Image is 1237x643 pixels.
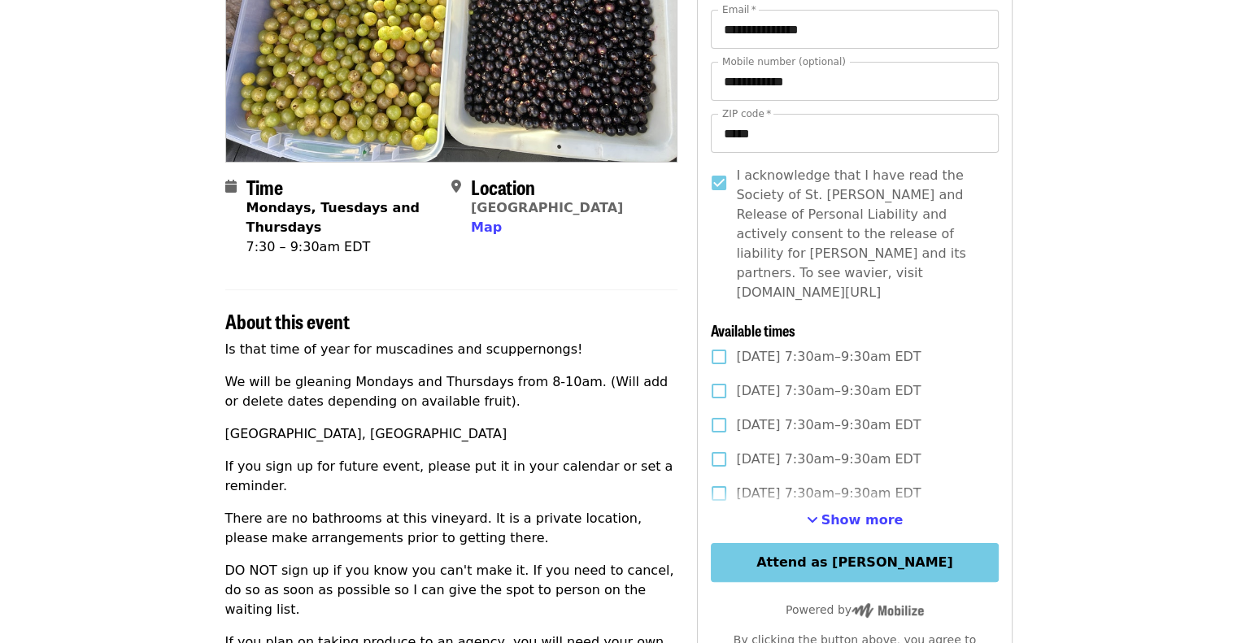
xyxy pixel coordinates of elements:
[225,372,678,411] p: We will be gleaning Mondays and Thursdays from 8-10am. (Will add or delete dates depending on ava...
[471,218,502,237] button: Map
[722,57,846,67] label: Mobile number (optional)
[246,237,438,257] div: 7:30 – 9:30am EDT
[471,219,502,235] span: Map
[246,200,420,235] strong: Mondays, Tuesdays and Thursdays
[451,179,461,194] i: map-marker-alt icon
[736,415,921,435] span: [DATE] 7:30am–9:30am EDT
[225,457,678,496] p: If you sign up for future event, please put it in your calendar or set a reminder.
[711,543,998,582] button: Attend as [PERSON_NAME]
[711,10,998,49] input: Email
[225,509,678,548] p: There are no bathrooms at this vineyard. It is a private location, please make arrangements prior...
[736,347,921,367] span: [DATE] 7:30am–9:30am EDT
[786,603,924,616] span: Powered by
[711,62,998,101] input: Mobile number (optional)
[736,450,921,469] span: [DATE] 7:30am–9:30am EDT
[736,166,985,302] span: I acknowledge that I have read the Society of St. [PERSON_NAME] and Release of Personal Liability...
[225,179,237,194] i: calendar icon
[852,603,924,618] img: Powered by Mobilize
[711,319,795,341] span: Available times
[225,561,678,619] p: DO NOT sign up if you know you can't make it. If you need to cancel, do so as soon as possible so...
[471,200,623,215] a: [GEOGRAPHIC_DATA]
[821,512,904,528] span: Show more
[807,510,904,530] button: See more timeslots
[711,114,998,153] input: ZIP code
[246,172,283,201] span: Time
[225,306,350,335] span: About this event
[736,484,921,503] span: [DATE] 7:30am–9:30am EDT
[225,340,678,359] p: Is that time of year for muscadines and scuppernongs!
[225,424,678,444] p: [GEOGRAPHIC_DATA], [GEOGRAPHIC_DATA]
[471,172,535,201] span: Location
[736,381,921,401] span: [DATE] 7:30am–9:30am EDT
[722,5,756,15] label: Email
[722,109,771,119] label: ZIP code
